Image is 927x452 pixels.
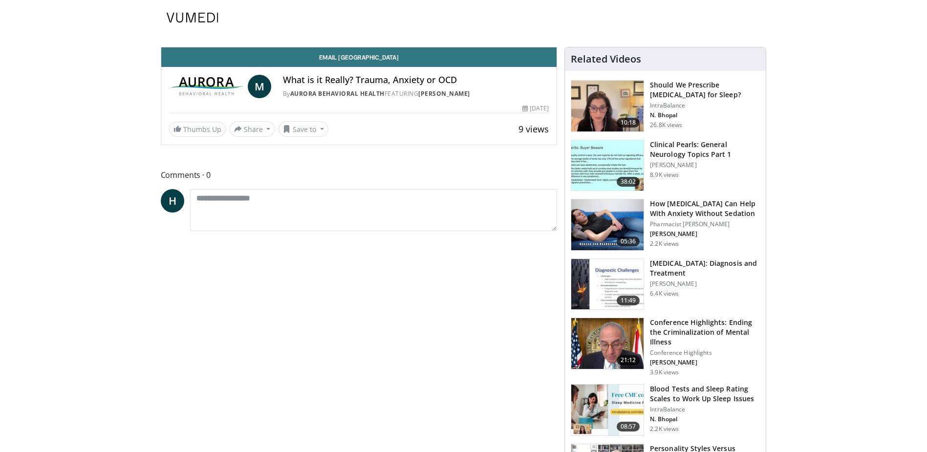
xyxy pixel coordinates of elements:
span: 38:02 [617,177,640,187]
p: [PERSON_NAME] [650,280,760,288]
p: 2.2K views [650,425,679,433]
h3: [MEDICAL_DATA]: Diagnosis and Treatment [650,258,760,278]
p: Conference Highlights [650,349,760,357]
a: 11:49 [MEDICAL_DATA]: Diagnosis and Treatment [PERSON_NAME] 6.4K views [571,258,760,310]
img: 6e0bc43b-d42b-409a-85fd-0f454729f2ca.150x105_q85_crop-smart_upscale.jpg [571,259,644,310]
h3: Conference Highlights: Ending the Criminalization of Mental Illness [650,318,760,347]
p: Nishi Bhopal [650,415,760,423]
p: Steve Leifman [650,359,760,366]
h3: How [MEDICAL_DATA] Can Help With Anxiety Without Sedation [650,199,760,218]
a: 10:18 Should We Prescribe [MEDICAL_DATA] for Sleep? IntraBalance N. Bhopal 26.8K views [571,80,760,132]
a: 05:36 How [MEDICAL_DATA] Can Help With Anxiety Without Sedation Pharmacist [PERSON_NAME] [PERSON_... [571,199,760,251]
h4: What is it Really? Trauma, Anxiety or OCD [283,75,549,86]
span: 21:12 [617,355,640,365]
p: Pharmacist [PERSON_NAME] [650,220,760,228]
a: 08:57 Blood Tests and Sleep Rating Scales to Work Up Sleep Issues IntraBalance N. Bhopal 2.2K views [571,384,760,436]
a: Aurora Behavioral Health [290,89,385,98]
p: IntraBalance [650,406,760,413]
p: Michael Brown [650,230,760,238]
p: 6.4K views [650,290,679,298]
span: 10:18 [617,118,640,128]
h3: Clinical Pearls: General Neurology Topics Part 1 [650,140,760,159]
div: By FEATURING [283,89,549,98]
img: f7087805-6d6d-4f4e-b7c8-917543aa9d8d.150x105_q85_crop-smart_upscale.jpg [571,81,644,131]
span: 11:49 [617,296,640,305]
img: VuMedi Logo [167,13,218,22]
div: [DATE] [522,104,549,113]
p: [PERSON_NAME] [650,161,760,169]
span: Comments 0 [161,169,558,181]
a: 38:02 Clinical Pearls: General Neurology Topics Part 1 [PERSON_NAME] 8.9K views [571,140,760,192]
h4: Related Videos [571,53,641,65]
p: IntraBalance [650,102,760,109]
img: 247ca3b2-fc43-4042-8c3d-b42db022ef6a.150x105_q85_crop-smart_upscale.jpg [571,385,644,435]
span: 9 views [518,123,549,135]
a: [PERSON_NAME] [418,89,470,98]
a: H [161,189,184,213]
img: Aurora Behavioral Health [169,75,244,98]
p: 3.9K views [650,368,679,376]
span: 05:36 [617,237,640,246]
a: 21:12 Conference Highlights: Ending the Criminalization of Mental Illness Conference Highlights [... [571,318,760,376]
img: 1419e6f0-d69a-482b-b3ae-1573189bf46e.150x105_q85_crop-smart_upscale.jpg [571,318,644,369]
button: Share [230,121,275,137]
a: Email [GEOGRAPHIC_DATA] [161,47,557,67]
p: 8.9K views [650,171,679,179]
img: 91ec4e47-6cc3-4d45-a77d-be3eb23d61cb.150x105_q85_crop-smart_upscale.jpg [571,140,644,191]
h3: Should We Prescribe [MEDICAL_DATA] for Sleep? [650,80,760,100]
button: Save to [279,121,328,137]
a: M [248,75,271,98]
p: Nishi Bhopal [650,111,760,119]
span: 08:57 [617,422,640,431]
a: Thumbs Up [169,122,226,137]
h3: Blood Tests and Sleep Rating Scales to Work Up Sleep Issues [650,384,760,404]
img: 7bfe4765-2bdb-4a7e-8d24-83e30517bd33.150x105_q85_crop-smart_upscale.jpg [571,199,644,250]
p: 26.8K views [650,121,682,129]
p: 2.2K views [650,240,679,248]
